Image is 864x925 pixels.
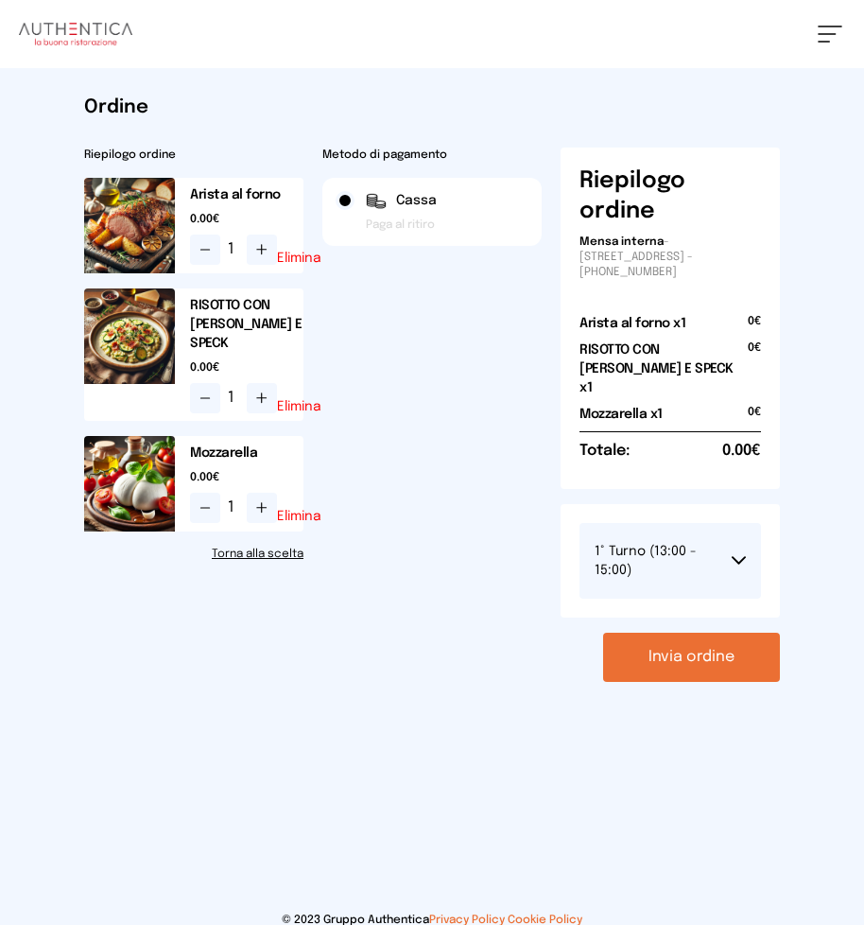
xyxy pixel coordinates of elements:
h2: Arista al forno [190,185,337,204]
h2: RISOTTO CON [PERSON_NAME] E SPECK x1 [579,340,748,397]
span: 1° Turno (13:00 - 15:00) [595,545,697,577]
span: 0€ [748,314,761,340]
span: 0.00€ [190,470,337,485]
h2: RISOTTO CON [PERSON_NAME] E SPECK [190,296,337,353]
span: 1 [228,387,239,410]
h6: Riepilogo ordine [579,166,761,227]
p: - [STREET_ADDRESS] - [PHONE_NUMBER] [579,235,761,280]
button: Elimina [277,252,321,265]
h2: Metodo di pagamento [322,148,542,163]
button: Elimina [277,400,321,413]
span: Cassa [396,191,437,210]
span: 0€ [748,340,761,405]
span: 0.00€ [722,440,761,462]
h2: Arista al forno x1 [579,314,685,333]
span: Mensa interna [579,236,664,248]
a: Torna alla scelta [84,547,303,562]
img: media [84,288,175,384]
h2: Mozzarella x1 [579,405,663,424]
button: Invia ordine [603,633,780,682]
img: media [84,178,175,273]
h1: Ordine [84,95,780,121]
span: Paga al ritiro [366,218,435,233]
img: logo.8f33a47.png [19,23,132,45]
span: 1 [228,497,239,519]
span: 0.00€ [190,212,337,227]
h6: Totale: [579,440,630,462]
span: 0.00€ [190,360,337,375]
img: media [84,436,175,532]
h2: Riepilogo ordine [84,148,303,163]
button: 1° Turno (13:00 - 15:00) [579,523,761,599]
button: Elimina [277,510,321,523]
span: 0€ [748,405,761,431]
span: 1 [228,238,239,261]
h2: Mozzarella [190,444,337,462]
